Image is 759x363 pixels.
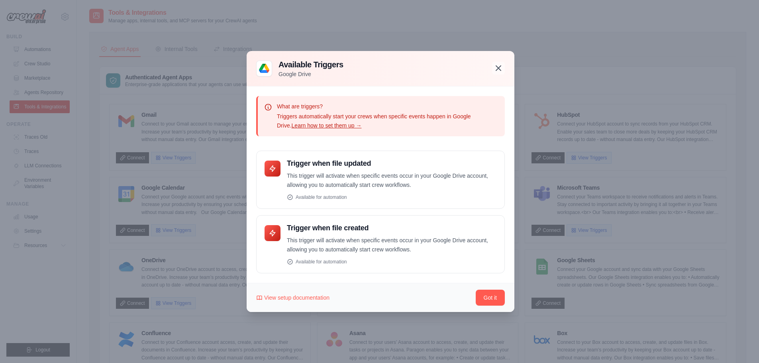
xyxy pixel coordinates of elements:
img: Google Drive [256,61,272,77]
p: Triggers automatically start your crews when specific events happen in Google Drive. [277,112,498,130]
p: Google Drive [278,70,343,78]
p: What are triggers? [277,102,498,110]
span: View setup documentation [264,294,329,302]
div: Available for automation [287,194,496,200]
div: Available for automation [287,259,496,265]
p: This trigger will activate when specific events occur in your Google Drive account, allowing you ... [287,236,496,254]
button: Got it [476,290,505,306]
p: This trigger will activate when specific events occur in your Google Drive account, allowing you ... [287,171,496,190]
h4: Trigger when file created [287,224,496,233]
a: Learn how to set them up → [292,122,362,129]
h4: Trigger when file updated [287,159,496,168]
h3: Available Triggers [278,59,343,70]
a: View setup documentation [256,294,329,302]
